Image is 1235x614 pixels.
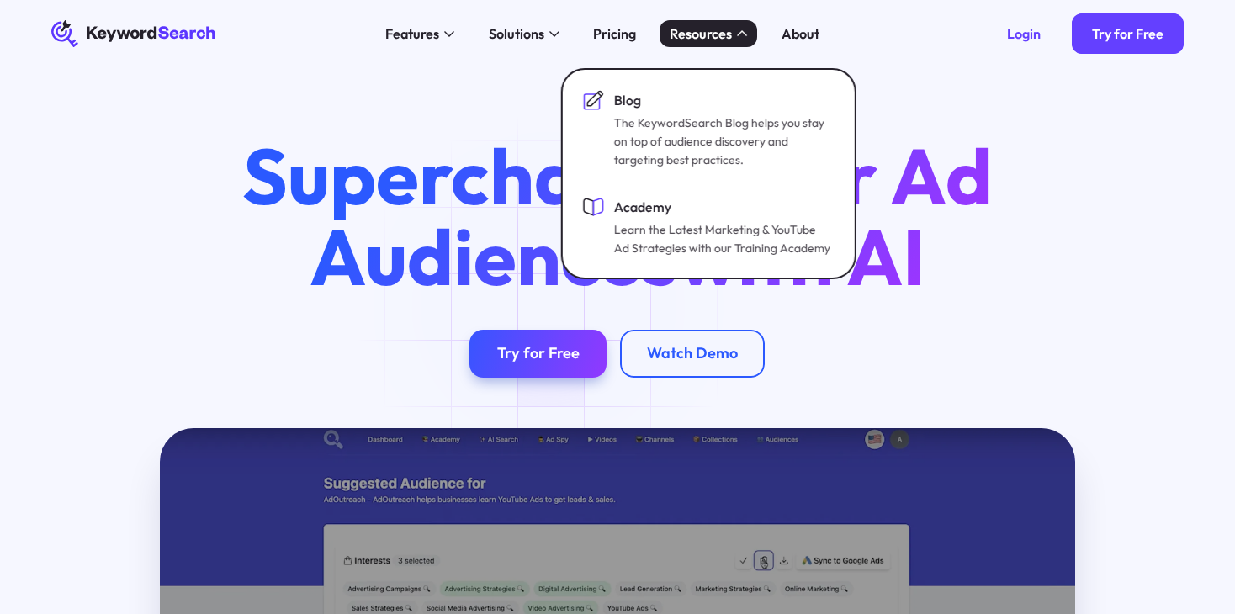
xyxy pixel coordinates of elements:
[771,20,829,47] a: About
[1007,25,1041,42] div: Login
[573,80,844,180] a: BlogThe KeywordSearch Blog helps you stay on top of audience discovery and targeting best practices.
[782,24,819,44] div: About
[385,24,439,44] div: Features
[561,68,856,280] nav: Resources
[1092,25,1163,42] div: Try for Free
[573,187,844,268] a: AcademyLearn the Latest Marketing & YouTube Ad Strategies with our Training Academy
[613,114,830,169] div: The KeywordSearch Blog helps you stay on top of audience discovery and targeting best practices.
[670,24,732,44] div: Resources
[1072,13,1184,54] a: Try for Free
[613,220,830,257] div: Learn the Latest Marketing & YouTube Ad Strategies with our Training Academy
[593,24,636,44] div: Pricing
[647,344,738,363] div: Watch Demo
[987,13,1061,54] a: Login
[583,20,646,47] a: Pricing
[210,135,1024,296] h1: Supercharge Your Ad Audiences
[613,90,830,110] div: Blog
[613,197,830,217] div: Academy
[489,24,544,44] div: Solutions
[497,344,580,363] div: Try for Free
[469,330,606,377] a: Try for Free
